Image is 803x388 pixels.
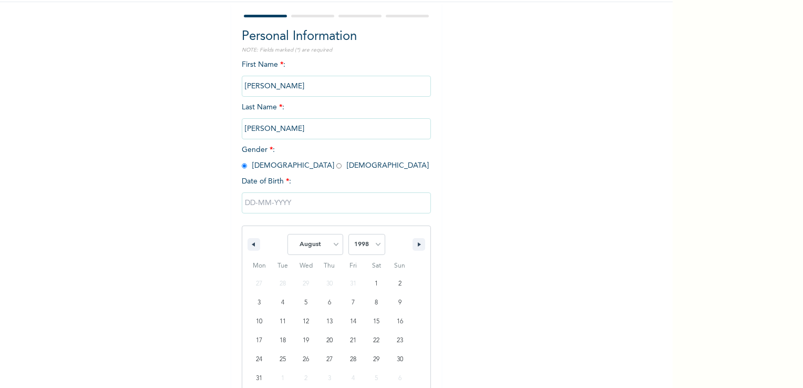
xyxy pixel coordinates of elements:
button: 12 [294,312,318,331]
span: 30 [397,350,403,369]
button: 28 [341,350,365,369]
span: 17 [256,331,262,350]
button: 15 [365,312,388,331]
button: 1 [365,274,388,293]
input: DD-MM-YYYY [242,192,431,213]
input: Enter your first name [242,76,431,97]
button: 22 [365,331,388,350]
button: 16 [388,312,411,331]
button: 31 [248,369,271,388]
span: 2 [398,274,401,293]
span: Sun [388,258,411,274]
button: 29 [365,350,388,369]
span: Thu [318,258,342,274]
span: 8 [375,293,378,312]
button: 8 [365,293,388,312]
span: 26 [303,350,309,369]
span: 31 [256,369,262,388]
span: Fri [341,258,365,274]
span: 5 [304,293,307,312]
button: 2 [388,274,411,293]
input: Enter your last name [242,118,431,139]
span: 7 [352,293,355,312]
span: 24 [256,350,262,369]
button: 7 [341,293,365,312]
span: 29 [373,350,379,369]
button: 18 [271,331,295,350]
span: Sat [365,258,388,274]
span: 6 [328,293,331,312]
span: Last Name : [242,104,431,132]
button: 25 [271,350,295,369]
span: 1 [375,274,378,293]
p: NOTE: Fields marked (*) are required [242,46,431,54]
span: 21 [350,331,356,350]
button: 11 [271,312,295,331]
button: 27 [318,350,342,369]
button: 14 [341,312,365,331]
button: 5 [294,293,318,312]
span: Gender : [DEMOGRAPHIC_DATA] [DEMOGRAPHIC_DATA] [242,146,429,169]
span: First Name : [242,61,431,90]
span: 27 [326,350,333,369]
span: Wed [294,258,318,274]
span: 23 [397,331,403,350]
span: 3 [258,293,261,312]
span: 14 [350,312,356,331]
span: 12 [303,312,309,331]
button: 17 [248,331,271,350]
span: Tue [271,258,295,274]
span: 11 [280,312,286,331]
button: 23 [388,331,411,350]
button: 30 [388,350,411,369]
span: 9 [398,293,401,312]
span: 28 [350,350,356,369]
button: 19 [294,331,318,350]
span: Date of Birth : [242,176,291,187]
button: 4 [271,293,295,312]
span: 13 [326,312,333,331]
button: 21 [341,331,365,350]
span: 22 [373,331,379,350]
button: 3 [248,293,271,312]
button: 10 [248,312,271,331]
button: 24 [248,350,271,369]
span: 15 [373,312,379,331]
button: 26 [294,350,318,369]
span: 19 [303,331,309,350]
span: 25 [280,350,286,369]
h2: Personal Information [242,27,431,46]
button: 20 [318,331,342,350]
button: 6 [318,293,342,312]
span: 20 [326,331,333,350]
span: Mon [248,258,271,274]
span: 10 [256,312,262,331]
button: 9 [388,293,411,312]
span: 16 [397,312,403,331]
span: 4 [281,293,284,312]
span: 18 [280,331,286,350]
button: 13 [318,312,342,331]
